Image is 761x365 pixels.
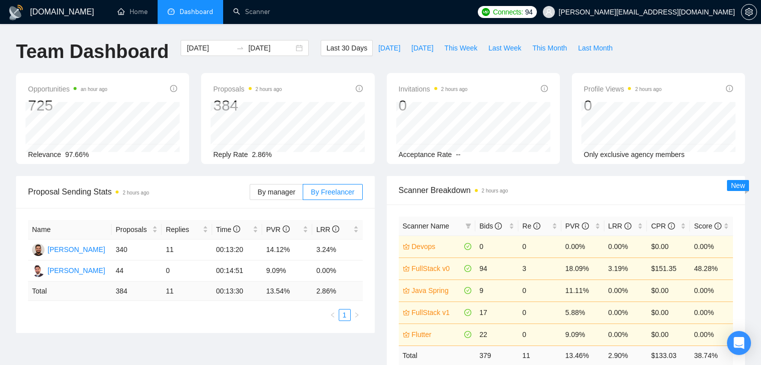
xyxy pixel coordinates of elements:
span: info-circle [541,85,548,92]
td: 48.28% [690,257,733,279]
button: This Month [527,40,572,56]
span: [DATE] [411,42,433,53]
span: Relevance [28,150,61,158]
td: 9 [475,279,518,301]
td: 17 [475,301,518,323]
span: check-circle [464,309,471,316]
span: Reply Rate [213,150,248,158]
img: FM [32,264,45,277]
span: info-circle [624,222,631,229]
span: right [354,312,360,318]
td: 384 [112,281,162,301]
span: filter [465,223,471,229]
span: LRR [316,225,339,233]
span: This Week [444,42,477,53]
span: This Month [532,42,567,53]
span: Replies [166,224,200,235]
span: to [236,44,244,52]
span: check-circle [464,331,471,338]
span: Last 30 Days [326,42,367,53]
input: End date [248,42,294,53]
div: [PERSON_NAME] [48,265,105,276]
td: 00:13:20 [212,239,262,260]
span: filter [463,218,473,233]
td: 0.00% [604,279,647,301]
td: 11 [162,239,212,260]
a: FullStack v0 [412,263,463,274]
td: 0.00% [690,235,733,257]
span: info-circle [233,225,240,232]
time: 2 hours ago [482,188,508,193]
time: 2 hours ago [635,86,661,92]
button: [DATE] [373,40,406,56]
td: 9.09% [561,323,604,345]
td: 11 [518,345,561,365]
span: PVR [266,225,290,233]
span: crown [403,309,410,316]
div: 0 [399,96,468,115]
td: 0 [518,323,561,345]
td: 44 [112,260,162,281]
td: 0 [518,235,561,257]
span: Profile Views [584,83,662,95]
td: $0.00 [647,279,690,301]
td: 0 [518,279,561,301]
a: homeHome [118,7,148,16]
span: PVR [565,222,589,230]
a: FM[PERSON_NAME] [32,266,105,274]
time: 2 hours ago [441,86,468,92]
a: AA[PERSON_NAME] [32,245,105,253]
span: info-circle [582,222,589,229]
button: right [351,309,363,321]
td: 0.00% [312,260,362,281]
td: 14.12% [262,239,312,260]
span: Invitations [399,83,468,95]
td: 00:13:30 [212,281,262,301]
td: 0.00% [604,235,647,257]
span: dashboard [168,8,175,15]
td: 0 [475,235,518,257]
div: 725 [28,96,108,115]
span: Score [694,222,721,230]
span: crown [403,243,410,250]
span: LRR [608,222,631,230]
li: Next Page [351,309,363,321]
span: Connects: [493,6,523,17]
span: swap-right [236,44,244,52]
td: 2.90 % [604,345,647,365]
td: 0 [162,260,212,281]
button: Last Month [572,40,618,56]
time: 2 hours ago [256,86,282,92]
a: Flutter [412,329,463,340]
td: 22 [475,323,518,345]
td: 0.00% [604,323,647,345]
span: info-circle [726,85,733,92]
span: check-circle [464,287,471,294]
td: 0.00% [690,279,733,301]
td: 11 [162,281,212,301]
span: Acceptance Rate [399,150,452,158]
a: 1 [339,309,350,320]
td: $0.00 [647,301,690,323]
span: Time [216,225,240,233]
span: info-circle [668,222,675,229]
span: Dashboard [180,7,213,16]
img: AA [32,243,45,256]
span: Last Month [578,42,612,53]
span: info-circle [283,225,290,232]
span: crown [403,331,410,338]
td: 3.19% [604,257,647,279]
td: 00:14:51 [212,260,262,281]
span: Scanner Breakdown [399,184,733,196]
th: Proposals [112,220,162,239]
th: Replies [162,220,212,239]
span: 2.86% [252,150,272,158]
div: [PERSON_NAME] [48,244,105,255]
span: 94 [525,6,533,17]
td: $151.35 [647,257,690,279]
th: Name [28,220,112,239]
a: Devops [412,241,463,252]
button: Last 30 Days [321,40,373,56]
td: $0.00 [647,235,690,257]
span: info-circle [533,222,540,229]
